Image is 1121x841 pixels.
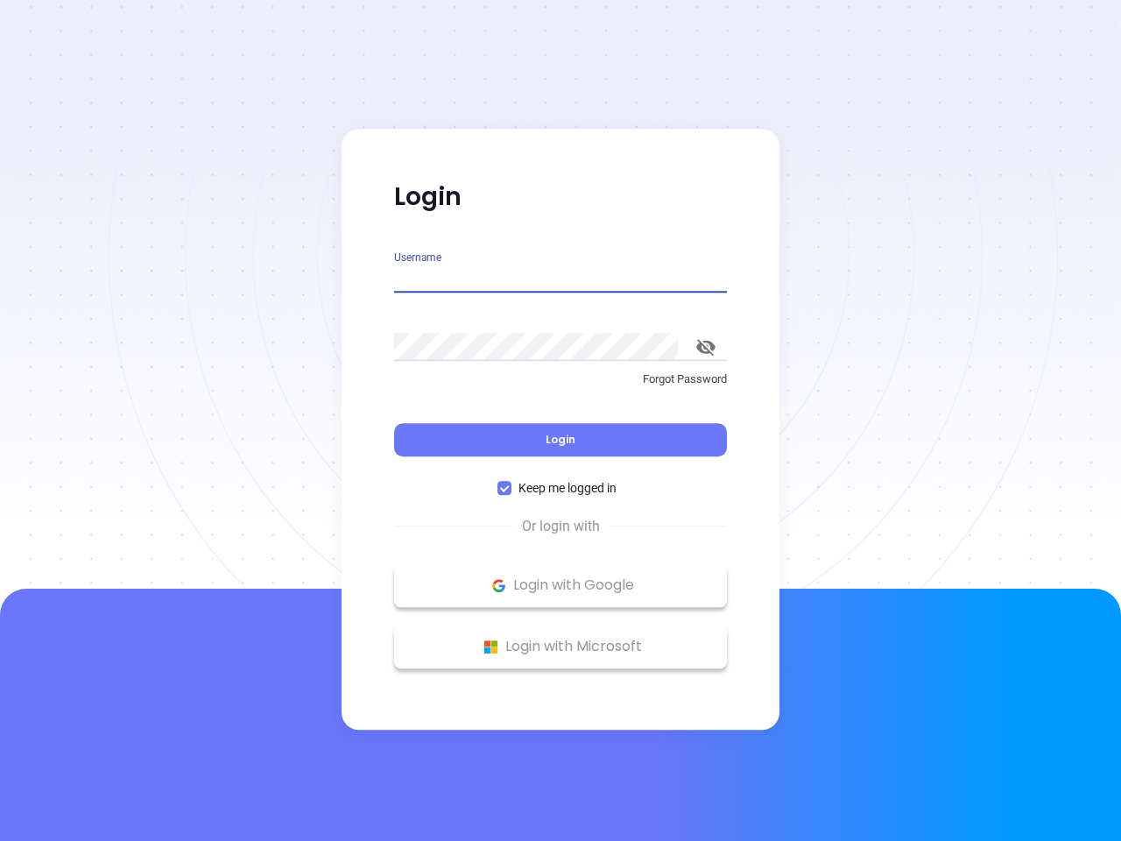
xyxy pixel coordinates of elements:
[394,625,727,668] button: Microsoft Logo Login with Microsoft
[513,516,609,537] span: Or login with
[394,371,727,388] p: Forgot Password
[546,432,575,447] span: Login
[394,563,727,607] button: Google Logo Login with Google
[403,633,718,660] p: Login with Microsoft
[394,181,727,213] p: Login
[403,572,718,598] p: Login with Google
[511,478,624,498] span: Keep me logged in
[394,252,441,263] label: Username
[488,575,510,597] img: Google Logo
[394,371,727,402] a: Forgot Password
[394,423,727,456] button: Login
[685,326,727,368] button: toggle password visibility
[480,636,502,658] img: Microsoft Logo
